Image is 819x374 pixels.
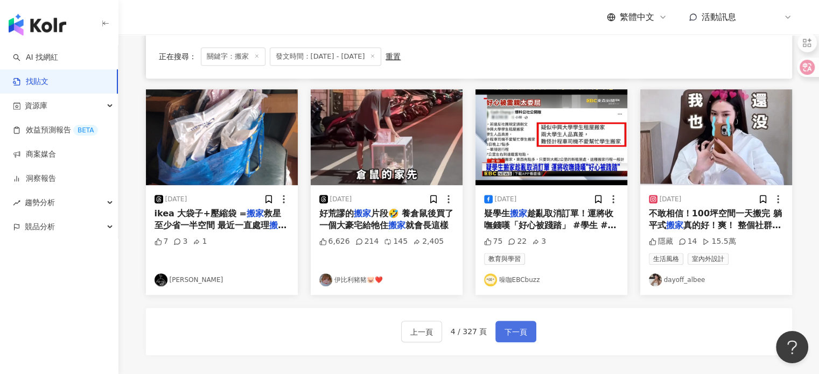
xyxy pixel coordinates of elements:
div: 隱藏 [649,236,673,247]
a: 找貼文 [13,76,48,87]
img: KOL Avatar [319,273,332,286]
div: 7 [155,236,169,247]
img: KOL Avatar [484,273,497,286]
div: [DATE] [660,195,682,204]
span: 室內外設計 [688,253,729,265]
img: logo [9,14,66,36]
span: 趁亂取消訂單！運將收嘸錢嘆「好心被踐踏」 #學生 # [484,208,617,230]
div: [DATE] [495,195,517,204]
span: 真的好！爽！ 整個社群最紅的 [649,220,781,242]
span: 正在搜尋 ： [159,52,197,61]
a: 商案媒合 [13,149,56,160]
div: 3 [173,236,187,247]
img: post-image [475,89,627,185]
span: 就會長這樣 [405,220,449,230]
span: 競品分析 [25,215,55,239]
div: 6,626 [319,236,350,247]
div: 15.5萬 [702,236,736,247]
div: [DATE] [165,195,187,204]
a: 洞察報告 [13,173,56,184]
span: 教育與學習 [484,253,525,265]
div: 3 [532,236,546,247]
div: 重置 [386,52,401,61]
div: 75 [484,236,503,247]
span: 發文時間：[DATE] - [DATE] [270,47,382,66]
img: post-image [640,89,792,185]
span: 疑學生 [484,208,510,218]
mark: 搬家 [510,208,527,218]
mark: 搬家 [269,220,286,230]
button: 上一頁 [401,321,442,342]
a: 效益預測報告BETA [13,125,98,136]
a: KOL Avatardayoff_albee [649,273,783,286]
span: 片段🤣 養倉鼠後買了一個大豪宅給牠住 [319,208,454,230]
span: K [766,11,771,23]
span: 生活風格 [649,253,683,265]
span: 4 / 327 頁 [451,327,487,336]
span: 下一頁 [505,326,527,338]
span: 好荒謬的 [319,208,354,218]
mark: 搬家 [666,220,683,230]
span: 趨勢分析 [25,190,55,215]
span: 救星 至少省一半空間 最近一直處理 [155,208,281,230]
span: 繁體中文 [620,11,654,23]
span: 資源庫 [25,94,47,118]
div: 214 [355,236,379,247]
span: rise [13,199,20,207]
div: 1 [193,236,207,247]
div: 22 [508,236,527,247]
span: 活動訊息 [702,12,736,22]
button: 下一頁 [495,321,536,342]
a: KOL Avatar[PERSON_NAME] [155,273,289,286]
span: 不敢相信！100坪空間一天搬完 躺平式 [649,208,782,230]
div: 145 [384,236,408,247]
img: KOL Avatar [155,273,167,286]
div: 2,405 [413,236,444,247]
img: post-image [146,89,298,185]
a: KOL Avatar噪咖EBCbuzz [484,273,619,286]
span: 上一頁 [410,326,433,338]
span: 關鍵字：搬家 [201,47,265,66]
mark: 搬家 [388,220,405,230]
a: KOL Avatar伊比利豬豬🐷❤️ [319,273,454,286]
mark: 搬家 [247,208,264,218]
iframe: Help Scout Beacon - Open [776,331,808,363]
mark: 搬家 [354,208,371,218]
div: 14 [678,236,697,247]
img: KOL Avatar [649,273,662,286]
a: searchAI 找網紅 [13,52,58,63]
img: post-image [311,89,463,185]
span: ikea 大袋子+壓縮袋 = [155,208,247,218]
div: [DATE] [330,195,352,204]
